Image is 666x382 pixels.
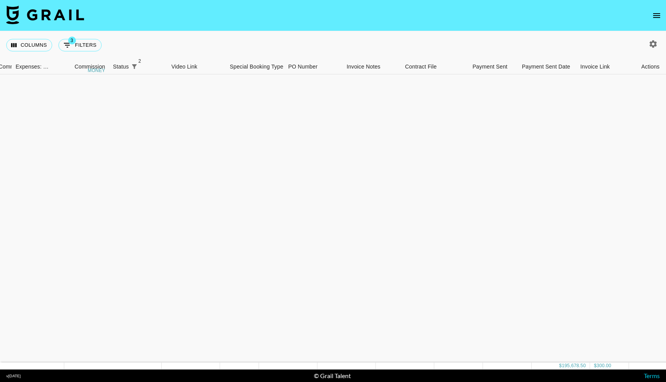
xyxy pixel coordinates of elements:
[594,363,597,369] div: $
[559,363,562,369] div: $
[518,59,576,74] div: Payment Sent Date
[226,59,284,74] div: Special Booking Type
[6,39,52,51] button: Select columns
[136,57,144,65] span: 2
[641,59,660,74] div: Actions
[347,59,381,74] div: Invoice Notes
[284,59,343,74] div: PO Number
[129,61,140,72] button: Show filters
[6,373,21,378] div: v [DATE]
[522,59,570,74] div: Payment Sent Date
[113,59,129,74] div: Status
[88,68,105,73] div: money
[649,8,664,23] button: open drawer
[580,59,610,74] div: Invoice Link
[562,363,586,369] div: 195,678.50
[68,37,76,44] span: 3
[129,61,140,72] div: 2 active filters
[171,59,197,74] div: Video Link
[405,59,437,74] div: Contract File
[644,372,660,379] a: Terms
[635,59,666,74] div: Actions
[288,59,317,74] div: PO Number
[472,59,507,74] div: Payment Sent
[230,59,283,74] div: Special Booking Type
[16,59,49,74] div: Expenses: Remove Commission?
[314,372,351,380] div: © Grail Talent
[401,59,460,74] div: Contract File
[167,59,226,74] div: Video Link
[58,39,102,51] button: Show filters
[140,61,151,72] button: Sort
[576,59,635,74] div: Invoice Link
[6,5,84,24] img: Grail Talent
[460,59,518,74] div: Payment Sent
[343,59,401,74] div: Invoice Notes
[109,59,167,74] div: Status
[74,59,105,74] div: Commission
[12,59,51,74] div: Expenses: Remove Commission?
[597,363,611,369] div: 300.00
